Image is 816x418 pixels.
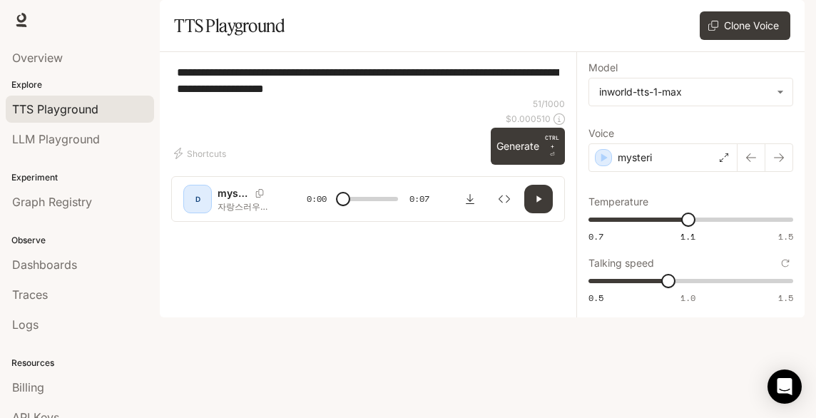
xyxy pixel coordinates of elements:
p: Voice [588,128,614,138]
button: Clone Voice [700,11,790,40]
p: Talking speed [588,258,654,268]
button: Reset to default [777,255,793,271]
p: mysteri [618,151,652,165]
p: 자랑스러우면서도 한편으로는 미지의 세계로 동료들을 떠나보낸다는 생각에 마음이 조금 무거웠죠. [218,200,272,213]
p: mysteri [218,186,250,200]
div: inworld-tts-1-max [589,78,792,106]
button: GenerateCTRL +⏎ [491,128,565,165]
span: 1.0 [680,292,695,304]
button: Download audio [456,185,484,213]
button: Copy Voice ID [250,189,270,198]
h1: TTS Playground [174,11,285,40]
div: Open Intercom Messenger [767,369,802,404]
div: D [186,188,209,210]
p: ⏎ [545,133,559,159]
div: inworld-tts-1-max [599,85,770,99]
span: 0:00 [307,192,327,206]
span: 0.5 [588,292,603,304]
button: Inspect [490,185,519,213]
span: 0:07 [409,192,429,206]
span: 1.5 [778,230,793,243]
span: 1.5 [778,292,793,304]
span: 1.1 [680,230,695,243]
p: Temperature [588,197,648,207]
span: 0.7 [588,230,603,243]
p: $ 0.000510 [506,113,551,125]
p: Model [588,63,618,73]
button: Shortcuts [171,142,232,165]
p: 51 / 1000 [533,98,565,110]
p: CTRL + [545,133,559,151]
